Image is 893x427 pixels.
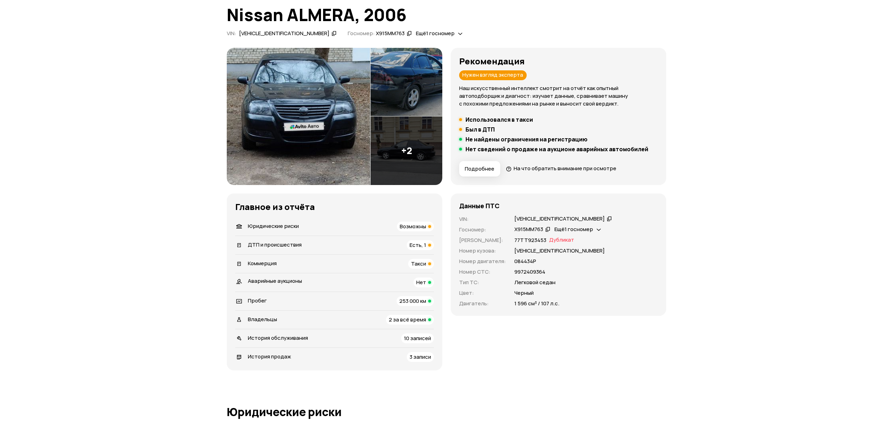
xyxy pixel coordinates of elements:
p: Тип ТС : [459,279,506,286]
p: Номер СТС : [459,268,506,276]
p: Номер кузова : [459,247,506,255]
p: [VEHICLE_IDENTIFICATION_NUMBER] [514,247,605,255]
div: Х915ММ763 [514,226,543,233]
h5: Был в ДТП [465,126,495,133]
div: Нужен взгляд эксперта [459,70,527,80]
p: 9972409364 [514,268,545,276]
span: Юридические риски [248,222,299,230]
span: Дубликат [549,236,574,244]
span: Пробег [248,297,267,304]
h1: Юридические риски [227,406,666,418]
span: 3 записи [410,353,431,361]
span: Ещё 1 госномер [554,225,593,233]
h5: Использовался в такси [465,116,533,123]
span: Аварийные аукционы [248,277,302,285]
span: 2 за всё время [389,316,426,323]
span: Подробнее [465,165,494,172]
h3: Рекомендация [459,56,658,66]
span: История продаж [248,353,291,360]
p: Двигатель : [459,300,506,307]
a: На что обратить внимание при осмотре [506,165,616,172]
span: 10 записей [404,334,431,342]
p: Легковой седан [514,279,555,286]
p: 1 596 см³ / 107 л.с. [514,300,559,307]
span: Владельцы [248,316,277,323]
h1: Nissan ALMERA, 2006 [227,5,666,24]
p: Черный [514,289,534,297]
span: Коммерция [248,260,277,267]
span: VIN : [227,30,236,37]
span: Ещё 1 госномер [416,30,455,37]
span: ДТП и происшествия [248,241,302,248]
span: 253 000 км [399,297,426,305]
p: Госномер : [459,226,506,234]
span: История обслуживания [248,334,308,342]
h5: Не найдены ограничения на регистрацию [465,136,587,143]
p: Номер двигателя : [459,257,506,265]
p: 77ТТ923453 [514,236,546,244]
button: Подробнее [459,161,500,177]
p: Наш искусственный интеллект смотрит на отчёт как опытный автоподборщик и диагност: изучает данные... [459,84,658,108]
div: [VEHICLE_IDENTIFICATION_NUMBER] [239,30,329,37]
div: [VEHICLE_IDENTIFICATION_NUMBER] [514,215,605,223]
span: Есть, 1 [410,241,426,249]
h5: Нет сведений о продаже на аукционе аварийных автомобилей [465,146,648,153]
span: На что обратить внимание при осмотре [514,165,616,172]
p: [PERSON_NAME] : [459,236,506,244]
p: Цвет : [459,289,506,297]
p: 084434Р [514,257,536,265]
h4: Данные ПТС [459,202,500,210]
span: Такси [411,260,426,267]
span: Нет [416,279,426,286]
h3: Главное из отчёта [235,202,434,212]
div: Х915ММ763 [376,30,405,37]
span: Возможны [400,223,426,230]
p: VIN : [459,215,506,223]
span: Госномер: [348,30,375,37]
